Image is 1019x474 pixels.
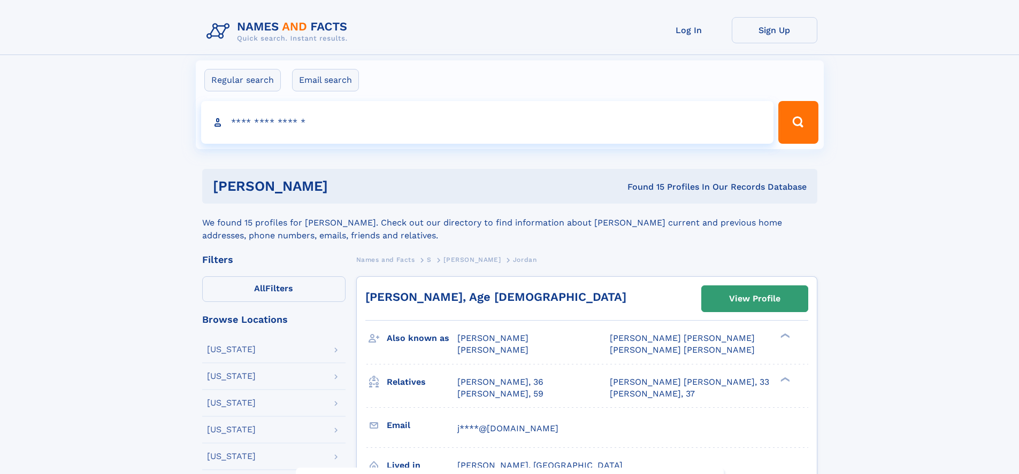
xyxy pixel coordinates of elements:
span: Jordan [513,256,537,263]
span: S [427,256,432,263]
a: [PERSON_NAME], 59 [457,388,543,400]
div: ❯ [778,376,791,383]
span: All [254,283,265,293]
div: [US_STATE] [207,345,256,354]
div: Browse Locations [202,315,346,324]
div: View Profile [729,286,780,311]
div: [US_STATE] [207,372,256,380]
div: We found 15 profiles for [PERSON_NAME]. Check out our directory to find information about [PERSON... [202,204,817,242]
a: [PERSON_NAME], 37 [610,388,695,400]
a: [PERSON_NAME], Age [DEMOGRAPHIC_DATA] [365,290,626,304]
div: [US_STATE] [207,452,256,461]
h1: [PERSON_NAME] [213,180,478,193]
a: S [427,253,432,266]
input: search input [201,101,774,144]
a: Log In [646,17,732,43]
img: Logo Names and Facts [202,17,356,46]
button: Search Button [778,101,818,144]
div: ❯ [778,332,791,339]
div: Found 15 Profiles In Our Records Database [478,181,807,193]
h3: Also known as [387,329,457,347]
span: [PERSON_NAME] [443,256,501,263]
a: [PERSON_NAME], 36 [457,376,543,388]
label: Regular search [204,69,281,91]
label: Filters [202,276,346,302]
span: [PERSON_NAME], [GEOGRAPHIC_DATA] [457,460,623,470]
span: [PERSON_NAME] [457,333,528,343]
h3: Email [387,416,457,434]
span: [PERSON_NAME] [PERSON_NAME] [610,333,755,343]
div: Filters [202,255,346,265]
div: [US_STATE] [207,399,256,407]
a: Sign Up [732,17,817,43]
span: [PERSON_NAME] [PERSON_NAME] [610,345,755,355]
a: View Profile [702,286,808,312]
div: [US_STATE] [207,425,256,434]
h3: Relatives [387,373,457,391]
a: [PERSON_NAME] [PERSON_NAME], 33 [610,376,769,388]
a: Names and Facts [356,253,415,266]
a: [PERSON_NAME] [443,253,501,266]
span: [PERSON_NAME] [457,345,528,355]
label: Email search [292,69,359,91]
